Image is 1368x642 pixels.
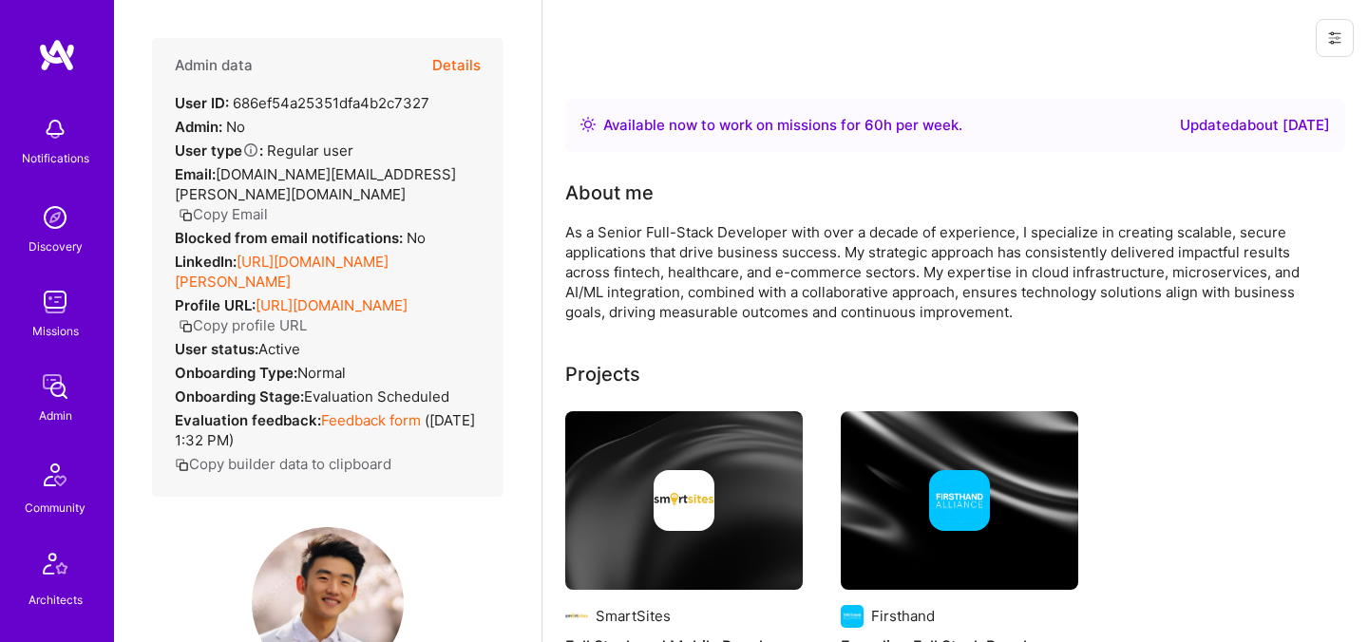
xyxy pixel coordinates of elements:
strong: Profile URL: [175,296,256,314]
img: discovery [36,198,74,236]
img: Company logo [841,605,864,628]
a: [URL][DOMAIN_NAME][PERSON_NAME] [175,253,389,291]
div: Projects [565,360,640,388]
strong: Evaluation feedback: [175,411,321,429]
strong: Onboarding Type: [175,364,297,382]
span: normal [297,364,346,382]
img: logo [38,38,76,72]
strong: LinkedIn: [175,253,237,271]
span: Evaluation Scheduled [304,387,449,406]
div: Notifications [22,148,89,168]
img: Company logo [929,470,990,531]
strong: Email: [175,165,216,183]
a: [URL][DOMAIN_NAME] [256,296,408,314]
img: cover [565,411,803,590]
div: Firsthand [871,606,935,626]
strong: User status: [175,340,258,358]
button: Copy builder data to clipboard [175,454,391,474]
div: About me [565,179,654,207]
div: No [175,228,426,248]
strong: User ID: [175,94,229,112]
div: Missions [32,321,79,341]
img: Company logo [654,470,714,531]
strong: User type : [175,142,263,160]
strong: Admin: [175,118,222,136]
span: [DOMAIN_NAME][EMAIL_ADDRESS][PERSON_NAME][DOMAIN_NAME] [175,165,456,203]
div: Updated about [DATE] [1180,114,1330,137]
img: admin teamwork [36,368,74,406]
div: Admin [39,406,72,425]
div: Regular user [175,141,353,160]
a: Feedback form [321,411,421,429]
div: Available now to work on missions for h per week . [603,114,962,137]
img: Company logo [565,605,588,628]
img: cover [841,411,1078,590]
div: ( [DATE] 1:32 PM ) [175,410,481,450]
strong: Onboarding Stage: [175,387,304,406]
div: 686ef54a25351dfa4b2c7327 [175,93,429,113]
div: Community [25,498,85,518]
button: Copy Email [179,204,268,224]
i: Help [242,142,259,159]
img: Architects [32,544,78,590]
i: icon Copy [179,208,193,222]
div: No [175,117,245,137]
button: Copy profile URL [179,315,307,335]
i: icon Copy [179,319,193,333]
span: Active [258,340,300,358]
button: Details [432,38,481,93]
h4: Admin data [175,57,253,74]
img: bell [36,110,74,148]
img: Availability [580,117,596,132]
i: icon Copy [175,458,189,472]
img: teamwork [36,283,74,321]
img: Community [32,452,78,498]
div: Discovery [28,236,83,256]
div: As a Senior Full-Stack Developer with over a decade of experience, I specialize in creating scala... [565,222,1325,322]
strong: Blocked from email notifications: [175,229,407,247]
div: Architects [28,590,83,610]
span: 60 [864,116,883,134]
div: SmartSites [596,606,671,626]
